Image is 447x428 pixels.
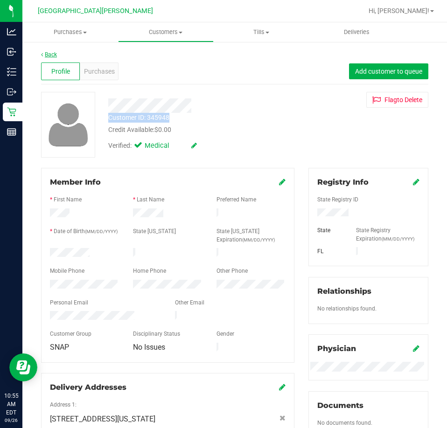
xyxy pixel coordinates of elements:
inline-svg: Inbound [7,47,16,56]
span: Purchases [84,67,115,76]
label: Gender [217,330,234,338]
label: Other Phone [217,267,248,275]
div: State [310,226,349,235]
label: State Registry ID [317,195,358,204]
a: Purchases [22,22,118,42]
span: Customers [119,28,213,36]
a: Deliveries [309,22,405,42]
inline-svg: Reports [7,127,16,137]
div: FL [310,247,349,255]
label: Home Phone [133,267,166,275]
label: State [US_STATE] [133,227,176,235]
span: Relationships [317,287,371,296]
label: Disciplinary Status [133,330,180,338]
label: State Registry Expiration [356,226,419,243]
label: Preferred Name [217,195,256,204]
span: Purchases [22,28,118,36]
label: Customer Group [50,330,91,338]
label: State [US_STATE] Expiration [217,227,286,244]
a: Back [41,51,57,58]
button: Flagto Delete [366,92,428,108]
a: Customers [118,22,214,42]
span: (MM/DD/YYYY) [85,229,118,234]
iframe: Resource center [9,353,37,381]
span: Member Info [50,178,101,186]
span: [STREET_ADDRESS][US_STATE] [50,414,155,425]
label: Address 1: [50,400,77,409]
span: No Issues [133,343,165,352]
span: Profile [51,67,70,76]
span: Registry Info [317,178,369,186]
div: Verified: [108,141,197,151]
p: 10:55 AM EDT [4,392,18,417]
label: First Name [54,195,82,204]
span: (MM/DD/YYYY) [242,237,275,242]
img: user-icon.png [44,101,93,149]
div: Credit Available: [108,125,295,135]
span: Medical [145,141,182,151]
a: Tills [214,22,309,42]
span: Hi, [PERSON_NAME]! [369,7,429,14]
span: Deliveries [331,28,382,36]
span: No documents found. [317,420,372,426]
label: Date of Birth [54,227,118,235]
p: 09/26 [4,417,18,424]
span: $0.00 [154,126,171,133]
inline-svg: Retail [7,107,16,117]
label: Other Email [175,298,204,307]
button: Add customer to queue [349,63,428,79]
inline-svg: Inventory [7,67,16,76]
label: Last Name [137,195,164,204]
inline-svg: Analytics [7,27,16,36]
inline-svg: Outbound [7,87,16,97]
div: Customer ID: 345948 [108,113,169,123]
span: Tills [214,28,309,36]
span: [GEOGRAPHIC_DATA][PERSON_NAME] [38,7,153,15]
span: Documents [317,401,363,410]
label: Mobile Phone [50,267,84,275]
span: Add customer to queue [355,68,422,75]
span: (MM/DD/YYYY) [382,236,414,242]
span: SNAP [50,343,69,352]
span: Physician [317,344,356,353]
label: Personal Email [50,298,88,307]
span: Delivery Addresses [50,383,126,392]
label: No relationships found. [317,304,377,313]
